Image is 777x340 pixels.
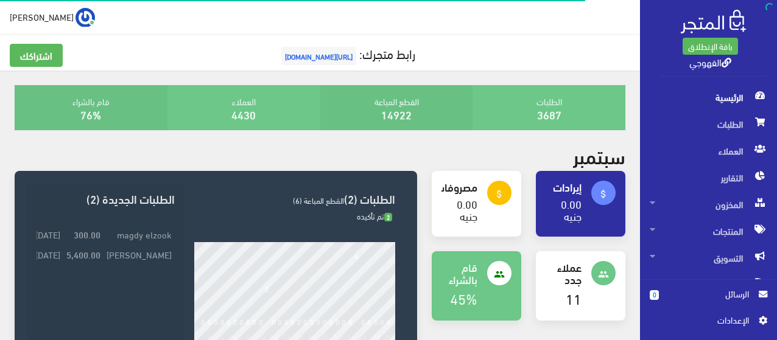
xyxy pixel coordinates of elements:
[561,193,582,226] a: 0.00 جنيه
[357,209,392,223] span: تم تأكيده
[640,164,777,191] a: التقارير
[683,38,738,55] a: باقة الإنطلاق
[640,271,777,298] a: المحتوى
[650,111,767,137] span: الطلبات
[66,248,100,261] strong: 5,400.00
[650,137,767,164] span: العملاء
[650,164,767,191] span: التقارير
[441,181,477,193] h4: مصروفات
[494,269,505,280] i: people
[441,261,477,285] h4: قام بالشراء
[537,104,561,124] a: 3687
[281,47,356,65] span: [URL][DOMAIN_NAME]
[384,213,392,222] span: 2
[598,189,609,199] i: attach_money
[320,85,473,130] div: القطع المباعة
[32,224,63,245] td: [DATE]
[104,245,175,265] td: [PERSON_NAME]
[74,227,100,241] strong: 300.00
[659,313,748,327] span: اﻹعدادات
[650,271,767,298] span: المحتوى
[32,245,63,265] td: [DATE]
[10,9,74,24] span: [PERSON_NAME]
[473,85,625,130] div: الطلبات
[278,42,415,64] a: رابط متجرك:[URL][DOMAIN_NAME]
[457,193,477,226] a: 0.00 جنيه
[650,218,767,245] span: المنتجات
[640,137,777,164] a: العملاء
[669,287,749,300] span: الرسائل
[167,85,320,130] div: العملاء
[80,104,101,124] a: 76%
[640,191,777,218] a: المخزون
[598,269,609,280] i: people
[650,313,767,333] a: اﻹعدادات
[640,218,777,245] a: المنتجات
[10,7,95,27] a: ... [PERSON_NAME]
[650,84,767,111] span: الرئيسية
[104,224,175,245] td: magdy elzook
[293,193,344,207] span: القطع المباعة (6)
[650,191,767,218] span: المخزون
[640,111,777,137] a: الطلبات
[650,290,659,300] span: 0
[640,84,777,111] a: الرئيسية
[546,181,582,193] h4: إيرادات
[450,285,477,311] a: 45%
[231,104,256,124] a: 4430
[650,245,767,271] span: التسويق
[10,44,63,67] a: اشتراكك
[15,85,167,130] div: قام بالشراء
[650,287,767,313] a: 0 الرسائل
[689,53,731,71] a: القهوجي
[573,145,625,166] h2: سبتمبر
[494,189,505,199] i: attach_money
[381,104,412,124] a: 14922
[566,285,582,311] a: 11
[546,261,582,285] h4: عملاء جدد
[37,193,175,204] h3: الطلبات الجديدة (2)
[681,10,746,33] img: .
[76,8,95,27] img: ...
[194,193,395,204] h3: الطلبات (2)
